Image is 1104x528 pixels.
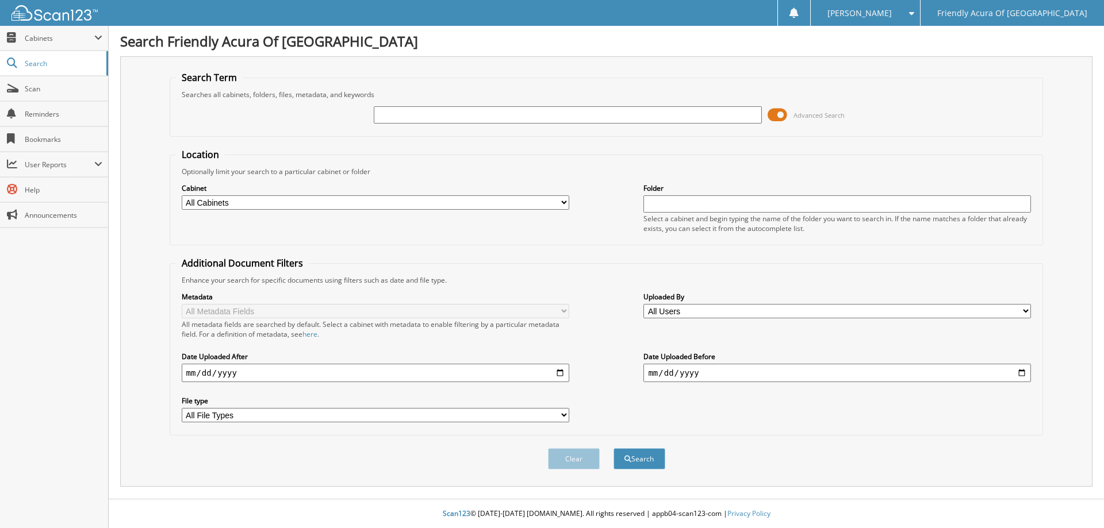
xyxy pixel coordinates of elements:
div: Searches all cabinets, folders, files, metadata, and keywords [176,90,1037,99]
a: Privacy Policy [727,508,770,518]
div: Optionally limit your search to a particular cabinet or folder [176,167,1037,176]
a: here [302,329,317,339]
span: Friendly Acura Of [GEOGRAPHIC_DATA] [937,10,1087,17]
div: © [DATE]-[DATE] [DOMAIN_NAME]. All rights reserved | appb04-scan123-com | [109,500,1104,528]
div: Enhance your search for specific documents using filters such as date and file type. [176,275,1037,285]
span: Advanced Search [793,111,845,120]
label: Cabinet [182,183,569,193]
span: Reminders [25,109,102,119]
label: Folder [643,183,1031,193]
h1: Search Friendly Acura Of [GEOGRAPHIC_DATA] [120,32,1092,51]
span: Scan [25,84,102,94]
label: Uploaded By [643,292,1031,302]
span: Scan123 [443,508,470,518]
label: File type [182,396,569,406]
input: end [643,364,1031,382]
button: Clear [548,448,600,469]
span: Cabinets [25,33,94,43]
div: Select a cabinet and begin typing the name of the folder you want to search in. If the name match... [643,214,1031,233]
label: Metadata [182,292,569,302]
legend: Location [176,148,225,161]
span: Help [25,185,102,195]
legend: Search Term [176,71,243,84]
img: scan123-logo-white.svg [11,5,98,21]
span: User Reports [25,160,94,169]
input: start [182,364,569,382]
span: Announcements [25,210,102,220]
legend: Additional Document Filters [176,257,309,269]
span: Bookmarks [25,134,102,144]
span: Search [25,59,101,68]
span: [PERSON_NAME] [827,10,892,17]
label: Date Uploaded After [182,352,569,361]
div: All metadata fields are searched by default. Select a cabinet with metadata to enable filtering b... [182,319,569,339]
button: Search [614,448,665,469]
label: Date Uploaded Before [643,352,1031,361]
